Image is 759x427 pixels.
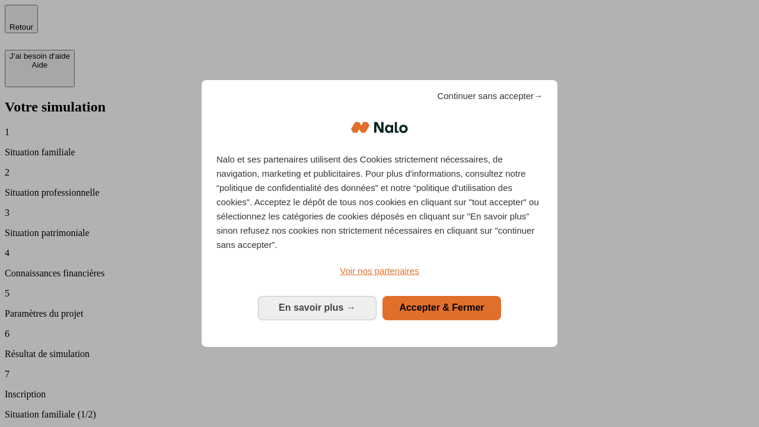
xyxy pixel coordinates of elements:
button: En savoir plus: Configurer vos consentements [258,296,377,320]
span: Accepter & Fermer [399,302,484,313]
span: Continuer sans accepter→ [437,89,543,103]
span: Voir nos partenaires [340,266,419,276]
p: Nalo et ses partenaires utilisent des Cookies strictement nécessaires, de navigation, marketing e... [216,152,543,252]
div: Bienvenue chez Nalo Gestion du consentement [202,80,557,346]
button: Accepter & Fermer: Accepter notre traitement des données et fermer [382,296,501,320]
span: En savoir plus → [279,302,356,313]
img: Logo [351,110,408,145]
a: Voir nos partenaires [216,264,543,278]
